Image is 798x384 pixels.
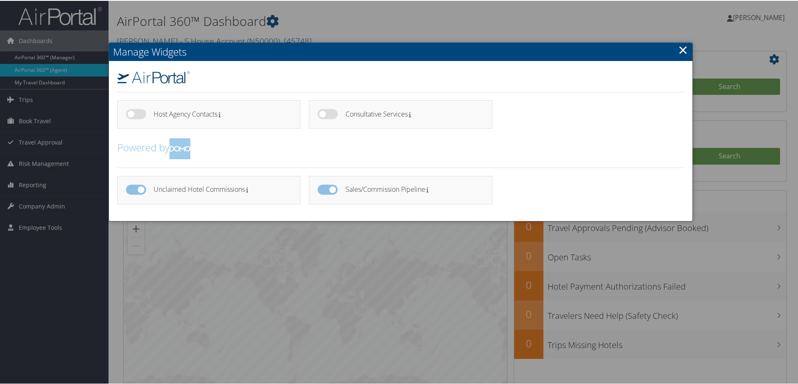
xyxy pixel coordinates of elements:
[169,137,190,158] img: domo-logo.png
[346,110,477,117] h4: Consultative Services
[346,185,477,192] h4: Sales/Commission Pipeline
[117,70,190,83] img: airportal-logo.png
[154,185,285,192] h4: Unclaimed Hotel Commissions
[117,137,684,158] h2: Powered by
[154,110,285,117] h4: Host Agency Contacts
[109,42,692,60] h2: Manage Widgets
[678,41,688,57] a: Close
